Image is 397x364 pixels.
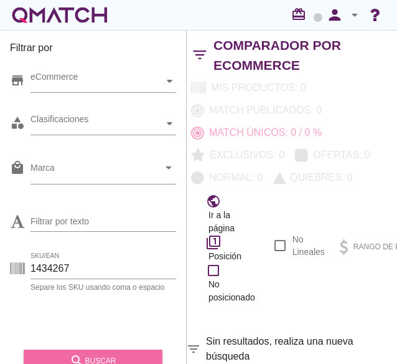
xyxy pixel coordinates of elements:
[208,250,241,263] span: Posición
[208,278,255,304] span: No posicionado
[186,342,201,357] i: filter_list
[206,263,221,278] i: check_box_outline_blank
[206,194,221,209] i: public
[30,284,176,291] div: Separe los SKU usando coma o espacio
[204,125,322,140] p: Match únicos: 0 / 0 %
[10,160,25,175] i: local_mall
[292,233,325,258] label: No Lineales
[10,115,25,130] i: category
[10,2,110,27] a: white-qmatch-logo
[10,73,25,88] i: store
[161,160,176,175] i: arrow_drop_down
[213,36,386,75] h2: Comparador por eCommerce
[206,334,396,364] span: Sin resultados, realiza una nueva búsqueda
[206,235,221,250] i: filter_1
[347,7,362,22] i: arrow_drop_down
[186,122,327,144] button: Match únicos: 0 / 0 %
[322,6,347,24] i: person
[291,7,311,22] i: redeem
[10,41,176,60] h3: Filtrar por
[208,209,255,235] span: Ir a la página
